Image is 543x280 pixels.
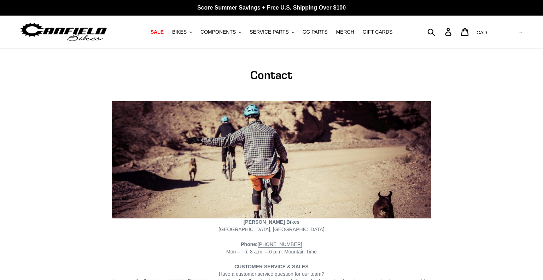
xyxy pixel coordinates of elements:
[431,24,449,40] input: Search
[172,29,187,35] span: BIKES
[147,27,167,37] a: SALE
[359,27,396,37] a: GIFT CARDS
[151,29,164,35] span: SALE
[169,27,195,37] button: BIKES
[19,21,108,43] img: Canfield Bikes
[246,27,297,37] button: SERVICE PARTS
[241,241,257,247] strong: Phone:
[112,241,431,256] div: Mon – Fri: 8 a.m. – 6 p.m. Mountain Time
[244,219,300,225] strong: [PERSON_NAME] Bikes
[218,227,324,232] span: [GEOGRAPHIC_DATA], [GEOGRAPHIC_DATA]
[333,27,358,37] a: MERCH
[363,29,393,35] span: GIFT CARDS
[112,68,431,82] h1: Contact
[197,27,245,37] button: COMPONENTS
[303,29,328,35] span: GG PARTS
[200,29,236,35] span: COMPONENTS
[234,264,309,269] strong: CUSTOMER SERVICE & SALES
[299,27,331,37] a: GG PARTS
[250,29,288,35] span: SERVICE PARTS
[258,241,302,248] a: [PHONE_NUMBER]
[336,29,354,35] span: MERCH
